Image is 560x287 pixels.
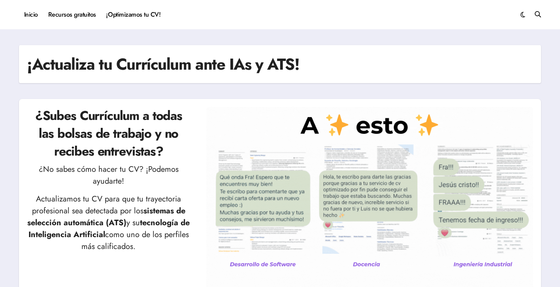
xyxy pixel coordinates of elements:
[27,193,190,253] p: Actualizamos tu CV para que tu trayectoria profesional sea detectada por los y su como uno de los...
[27,107,190,160] h2: ¿Subes Currículum a todas las bolsas de trabajo y no recibes entrevistas?
[27,205,185,228] strong: sistemas de selección automática (ATS)
[27,53,299,75] h1: ¡Actualiza tu Currículum ante IAs y ATS!
[19,4,43,25] a: Inicio
[28,217,190,240] strong: tecnología de Inteligencia Artificial
[101,4,166,25] a: ¡Optimizamos tu CV!
[43,4,101,25] a: Recursos gratuitos
[27,163,190,187] p: ¿No sabes cómo hacer tu CV? ¡Podemos ayudarte!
